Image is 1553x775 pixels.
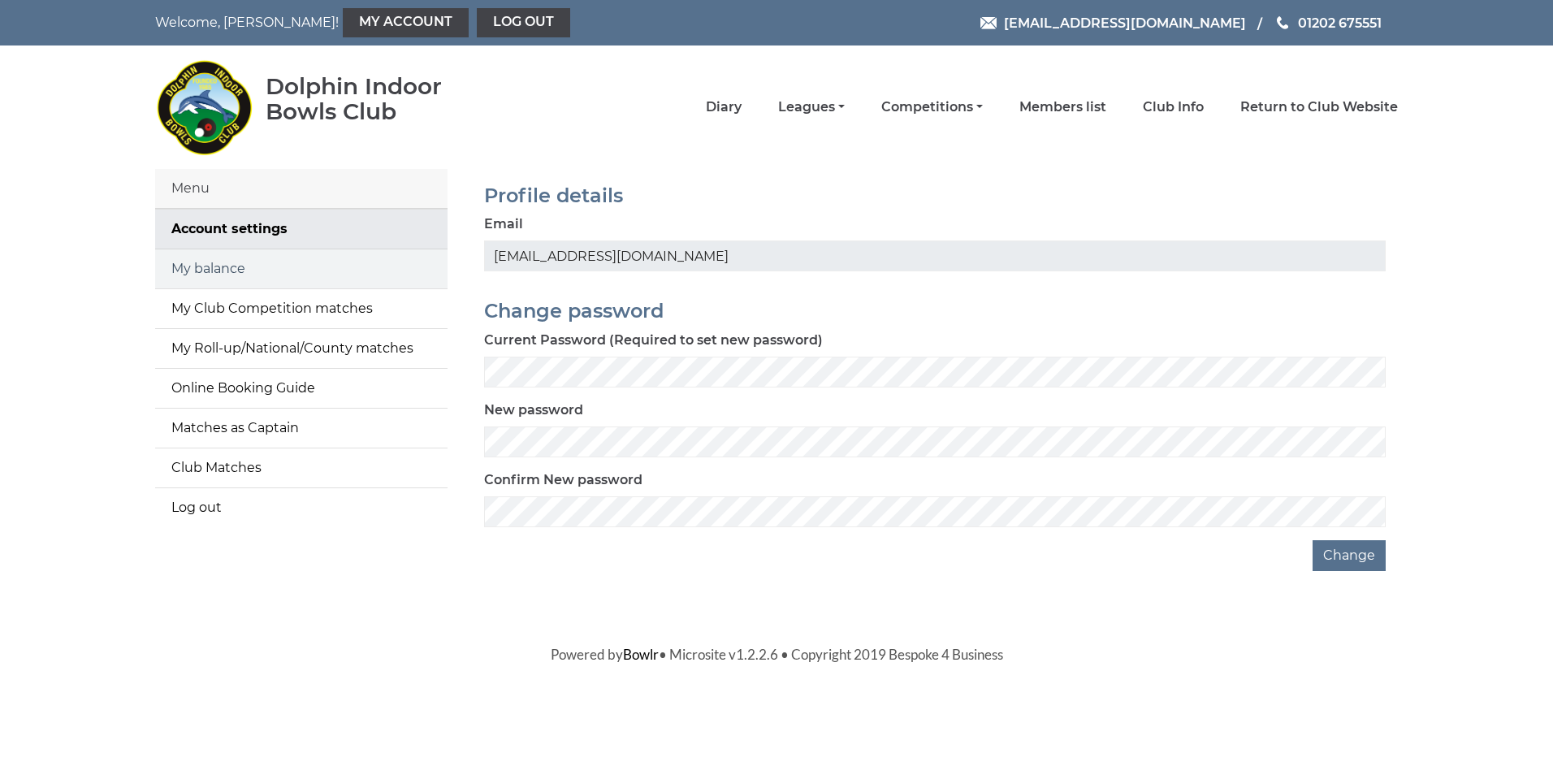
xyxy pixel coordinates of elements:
[484,400,583,420] label: New password
[484,214,523,234] label: Email
[155,8,659,37] nav: Welcome, [PERSON_NAME]!
[155,409,448,448] a: Matches as Captain
[980,13,1246,33] a: Email [EMAIL_ADDRESS][DOMAIN_NAME]
[778,98,845,116] a: Leagues
[484,301,1386,322] h2: Change password
[551,646,1003,663] span: Powered by • Microsite v1.2.2.6 • Copyright 2019 Bespoke 4 Business
[881,98,983,116] a: Competitions
[155,289,448,328] a: My Club Competition matches
[1313,540,1386,571] button: Change
[155,448,448,487] a: Club Matches
[155,249,448,288] a: My balance
[1298,15,1382,30] span: 01202 675551
[155,169,448,209] div: Menu
[1240,98,1398,116] a: Return to Club Website
[1274,13,1382,33] a: Phone us 01202 675551
[484,331,823,350] label: Current Password (Required to set new password)
[266,74,494,124] div: Dolphin Indoor Bowls Club
[1019,98,1106,116] a: Members list
[1004,15,1246,30] span: [EMAIL_ADDRESS][DOMAIN_NAME]
[484,470,642,490] label: Confirm New password
[155,488,448,527] a: Log out
[343,8,469,37] a: My Account
[477,8,570,37] a: Log out
[980,17,997,29] img: Email
[623,646,659,663] a: Bowlr
[155,369,448,408] a: Online Booking Guide
[1143,98,1204,116] a: Club Info
[706,98,742,116] a: Diary
[484,185,1386,206] h2: Profile details
[1277,16,1288,29] img: Phone us
[155,50,253,164] img: Dolphin Indoor Bowls Club
[155,210,448,249] a: Account settings
[155,329,448,368] a: My Roll-up/National/County matches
